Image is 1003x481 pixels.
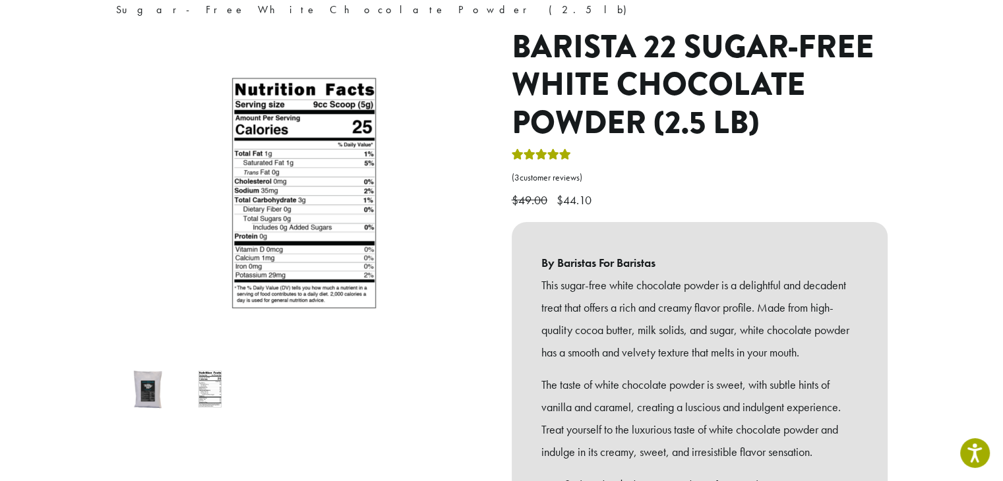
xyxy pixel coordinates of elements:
p: This sugar-free white chocolate powder is a delightful and decadent treat that offers a rich and ... [541,274,858,363]
span: $ [557,192,563,208]
img: Barista 22 Sugar Free White Chocolate Powder [121,363,173,415]
p: The taste of white chocolate powder is sweet, with subtle hints of vanilla and caramel, creating ... [541,374,858,463]
div: Rated 5.00 out of 5 [512,147,571,167]
img: Barista 22 Sugar-Free White Chocolate Powder (2.5 lb) - Image 2 [184,363,236,415]
span: $ [512,192,518,208]
a: (3customer reviews) [512,171,888,184]
bdi: 44.10 [557,192,595,208]
h1: Barista 22 Sugar-Free White Chocolate Powder (2.5 lb) [512,28,888,142]
b: By Baristas For Baristas [541,252,858,274]
bdi: 49.00 [512,192,551,208]
span: 3 [514,172,520,183]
